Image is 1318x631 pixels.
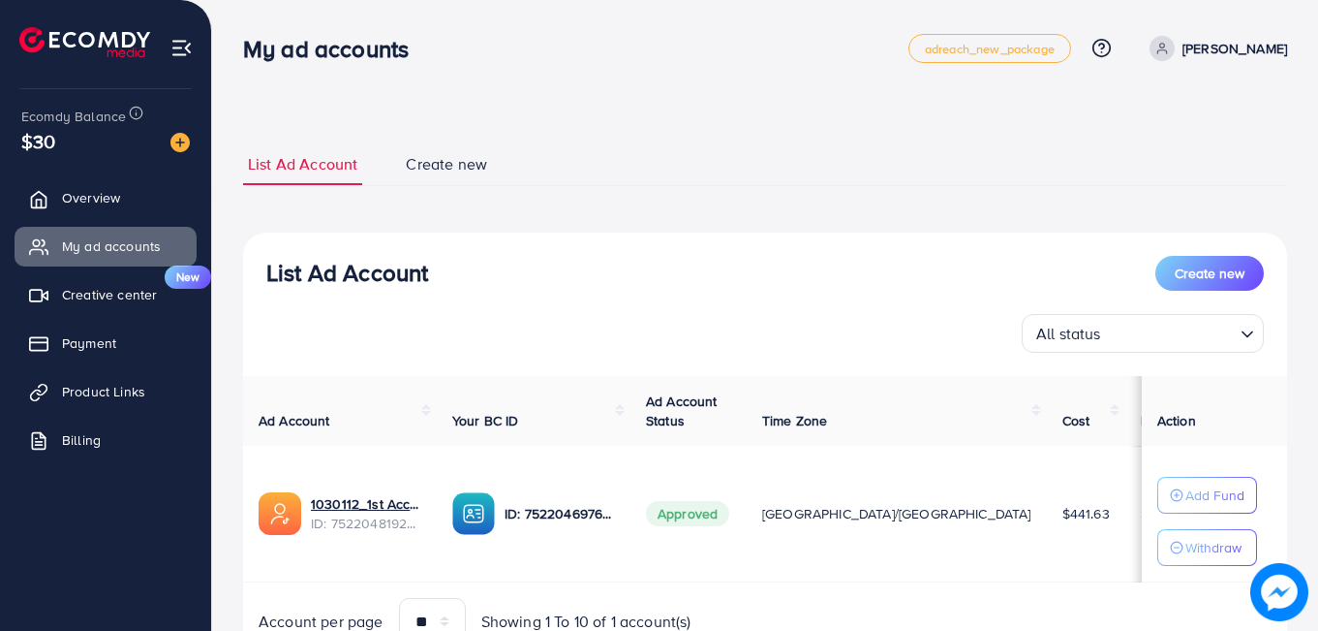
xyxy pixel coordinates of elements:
[1022,314,1264,353] div: Search for option
[406,153,487,175] span: Create new
[170,133,190,152] img: image
[62,333,116,353] span: Payment
[15,178,197,217] a: Overview
[1157,477,1257,514] button: Add Fund
[1062,504,1110,523] span: $441.63
[243,35,424,63] h3: My ad accounts
[266,259,428,287] h3: List Ad Account
[1185,536,1241,559] p: Withdraw
[908,34,1071,63] a: adreach_new_package
[170,37,193,59] img: menu
[15,275,197,314] a: Creative centerNew
[1032,320,1105,348] span: All status
[311,494,421,514] a: 1030112_1st Account | Zohaib Bhai_1751363330022
[1157,529,1257,566] button: Withdraw
[925,43,1055,55] span: adreach_new_package
[1175,264,1244,283] span: Create new
[762,504,1031,523] span: [GEOGRAPHIC_DATA]/[GEOGRAPHIC_DATA]
[62,237,161,256] span: My ad accounts
[21,127,55,155] span: $30
[1155,256,1264,291] button: Create new
[15,372,197,411] a: Product Links
[452,492,495,535] img: ic-ba-acc.ded83a64.svg
[646,392,718,430] span: Ad Account Status
[762,411,827,430] span: Time Zone
[505,502,615,525] p: ID: 7522046976930856968
[62,188,120,207] span: Overview
[311,514,421,533] span: ID: 7522048192293355537
[1062,411,1090,430] span: Cost
[15,227,197,266] a: My ad accounts
[62,382,145,401] span: Product Links
[1185,484,1244,507] p: Add Fund
[1107,316,1233,348] input: Search for option
[15,324,197,363] a: Payment
[62,285,157,304] span: Creative center
[1142,36,1287,61] a: [PERSON_NAME]
[1157,411,1196,430] span: Action
[646,501,729,526] span: Approved
[15,421,197,459] a: Billing
[19,27,150,57] img: logo
[165,266,211,289] span: New
[21,107,126,126] span: Ecomdy Balance
[248,153,357,175] span: List Ad Account
[1182,37,1287,60] p: [PERSON_NAME]
[452,411,519,430] span: Your BC ID
[1250,563,1308,621] img: image
[259,492,301,535] img: ic-ads-acc.e4c84228.svg
[259,411,330,430] span: Ad Account
[62,430,101,450] span: Billing
[311,494,421,534] div: <span class='underline'>1030112_1st Account | Zohaib Bhai_1751363330022</span></br>75220481922933...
